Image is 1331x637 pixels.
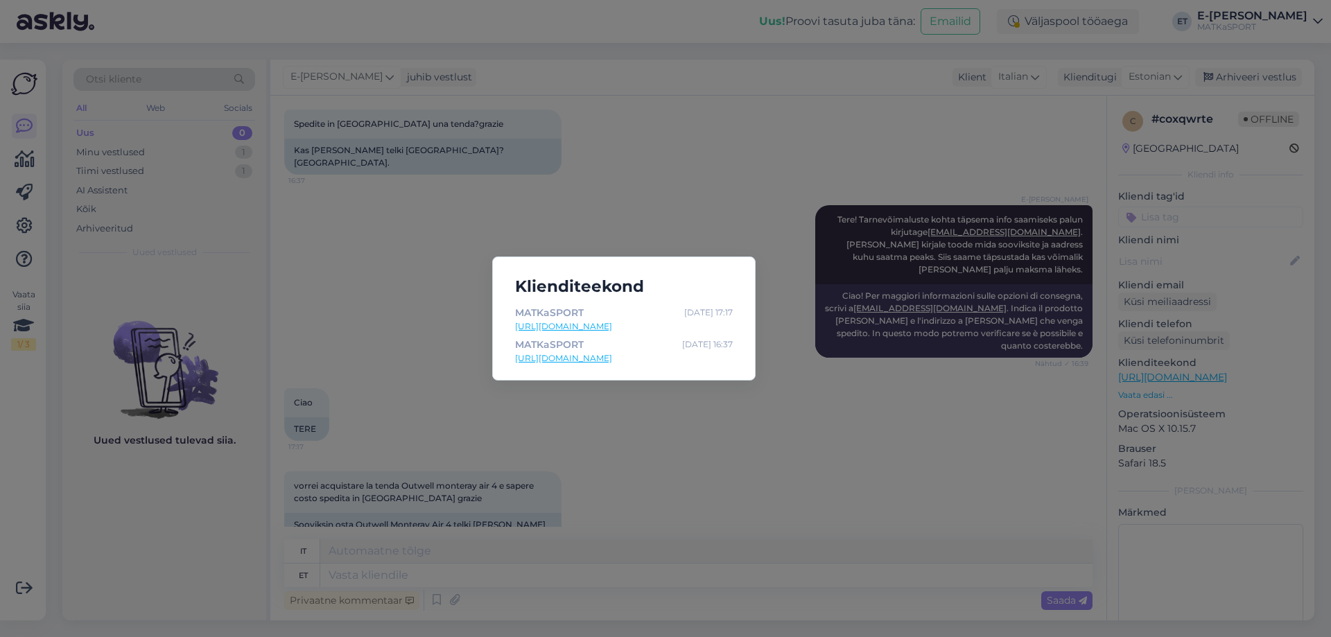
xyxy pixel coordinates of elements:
a: [URL][DOMAIN_NAME] [515,352,733,365]
div: [DATE] 16:37 [682,337,733,352]
a: [URL][DOMAIN_NAME] [515,320,733,333]
div: [DATE] 17:17 [684,305,733,320]
div: MATKaSPORT [515,337,584,352]
div: MATKaSPORT [515,305,584,320]
h5: Klienditeekond [504,274,744,299]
